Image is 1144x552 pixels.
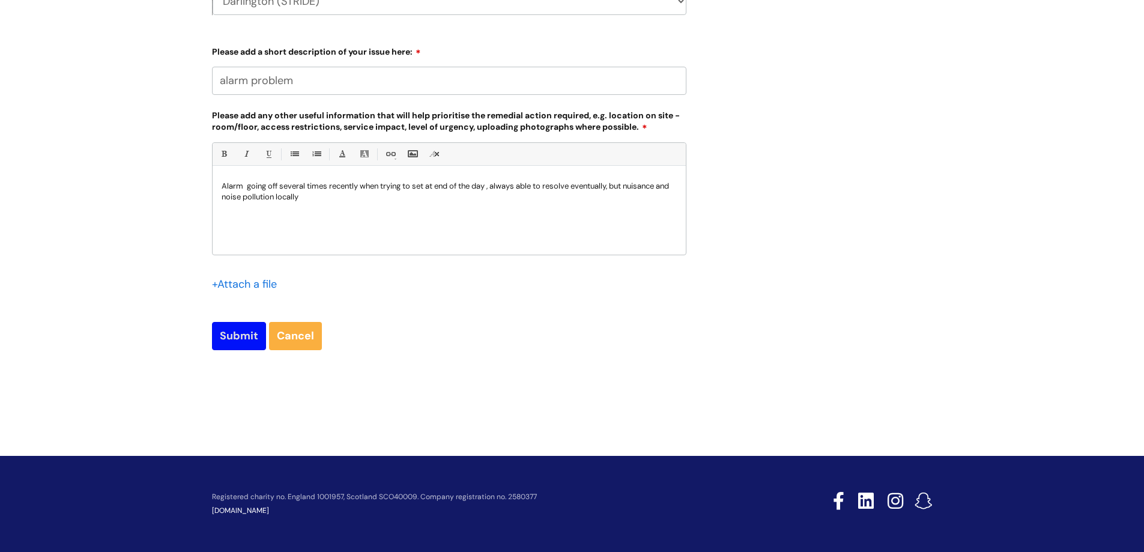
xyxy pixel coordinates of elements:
a: Bold (Ctrl-B) [216,147,231,162]
a: Underline(Ctrl-U) [261,147,276,162]
a: 1. Ordered List (Ctrl-Shift-8) [309,147,324,162]
a: Back Color [357,147,372,162]
a: • Unordered List (Ctrl-Shift-7) [286,147,301,162]
a: Link [383,147,398,162]
a: Insert Image... [405,147,420,162]
input: Submit [212,322,266,350]
div: Attach a file [212,274,284,294]
label: Please add any other useful information that will help prioritise the remedial action required, e... [212,108,686,133]
p: Alarm going off several times recently when trying to set at end of the day , always able to reso... [222,181,677,202]
a: [DOMAIN_NAME] [212,506,269,515]
a: Cancel [269,322,322,350]
a: Remove formatting (Ctrl-\) [427,147,442,162]
a: Italic (Ctrl-I) [238,147,253,162]
span: + [212,277,217,291]
p: Registered charity no. England 1001957, Scotland SCO40009. Company registration no. 2580377 [212,493,748,501]
a: Font Color [334,147,350,162]
label: Please add a short description of your issue here: [212,43,686,57]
